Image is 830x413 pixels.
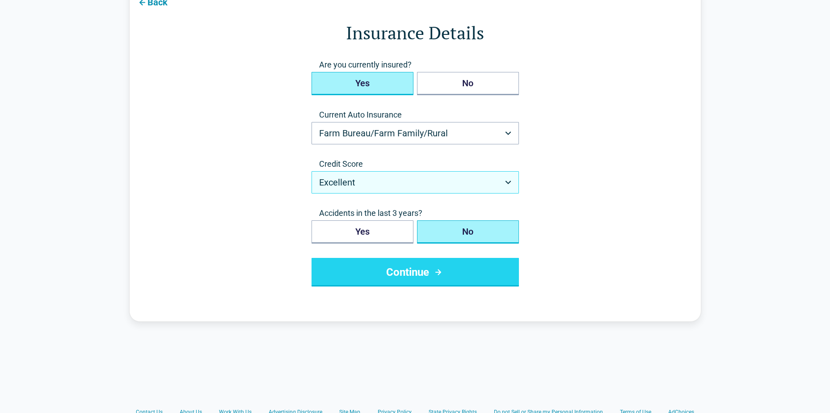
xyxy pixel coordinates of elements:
[312,59,519,70] span: Are you currently insured?
[312,159,519,169] label: Credit Score
[312,208,519,219] span: Accidents in the last 3 years?
[312,110,519,120] label: Current Auto Insurance
[312,72,413,95] button: Yes
[417,220,519,244] button: No
[417,72,519,95] button: No
[312,258,519,287] button: Continue
[165,20,665,45] h1: Insurance Details
[312,220,413,244] button: Yes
